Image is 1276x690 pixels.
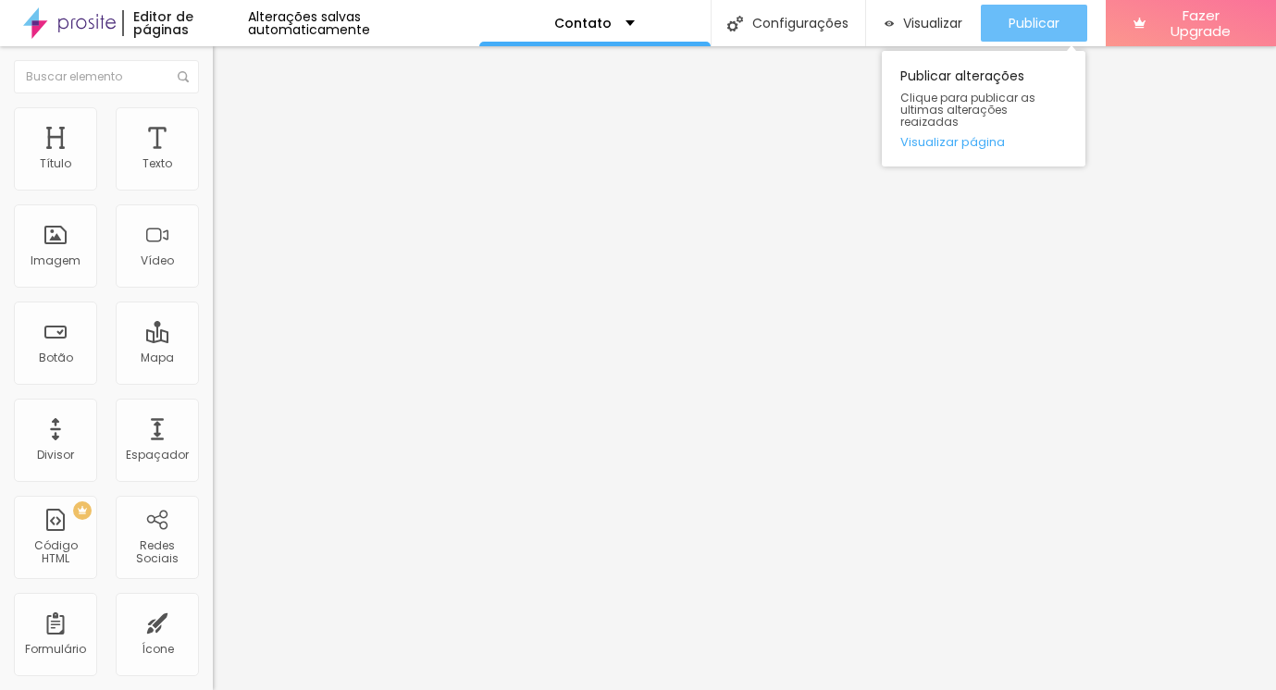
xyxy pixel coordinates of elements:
img: Icone [178,71,189,82]
div: Espaçador [126,449,189,462]
div: Mapa [141,351,174,364]
input: Buscar elemento [14,60,199,93]
div: Texto [142,157,172,170]
button: Publicar [981,5,1087,42]
a: Visualizar página [900,136,1067,148]
div: Código HTML [19,539,92,566]
div: Ícone [142,643,174,656]
div: Imagem [31,254,81,267]
span: Fazer Upgrade [1153,7,1248,40]
iframe: Editor [213,46,1276,690]
button: Visualizar [866,5,981,42]
div: Editor de páginas [122,10,249,36]
div: Redes Sociais [120,539,193,566]
span: Clique para publicar as ultimas alterações reaizadas [900,92,1067,129]
div: Divisor [37,449,74,462]
div: Botão [39,351,73,364]
div: Vídeo [141,254,174,267]
div: Publicar alterações [882,51,1085,166]
p: Contato [554,17,612,30]
div: Título [40,157,71,170]
div: Alterações salvas automaticamente [248,10,479,36]
div: Formulário [25,643,86,656]
img: Icone [727,16,743,31]
span: Visualizar [903,16,962,31]
span: Publicar [1009,16,1059,31]
img: view-1.svg [885,16,894,31]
